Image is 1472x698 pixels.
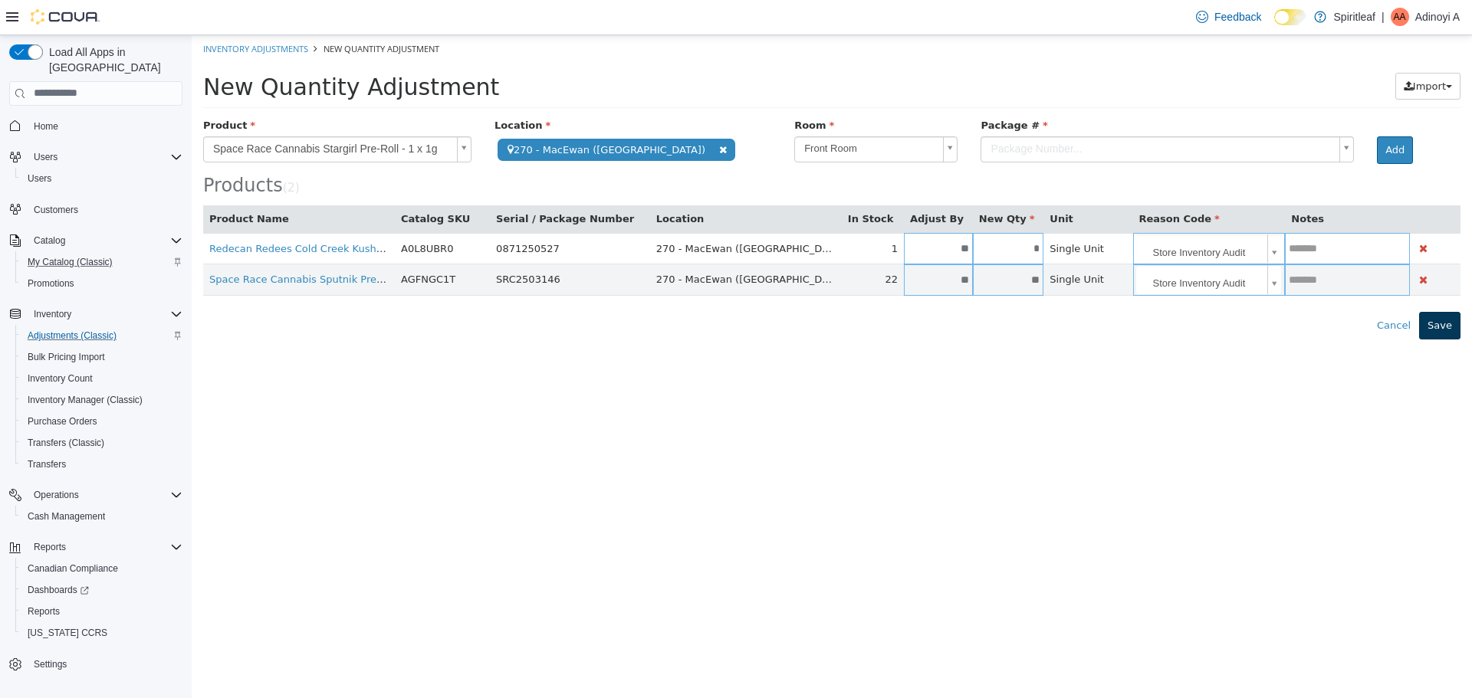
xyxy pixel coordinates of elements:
span: New Quantity Adjustment [11,38,307,65]
span: Users [34,151,58,163]
span: Adjustments (Classic) [21,326,182,345]
button: Bulk Pricing Import [15,346,189,368]
button: Catalog [28,231,71,250]
button: Users [15,168,189,189]
button: Inventory Manager (Classic) [15,389,189,411]
span: Inventory Count [21,369,182,388]
button: Inventory [28,305,77,323]
span: Promotions [28,277,74,290]
a: Cash Management [21,507,111,526]
span: 2 [96,146,103,159]
a: Store Inventory Audit [945,230,1089,259]
button: Home [3,115,189,137]
a: My Catalog (Classic) [21,253,119,271]
span: Single Unit [858,238,912,250]
a: Dashboards [15,579,189,601]
a: Space Race Cannabis Stargirl Pre-Roll - 1 x 1g [11,101,280,127]
button: Delete Product [1224,236,1239,254]
span: Transfers [21,455,182,474]
span: Home [28,116,182,136]
span: New Quantity Adjustment [132,8,248,19]
button: Import [1204,38,1269,65]
span: Canadian Compliance [28,562,118,575]
span: Inventory Manager (Classic) [21,391,182,409]
button: Promotions [15,273,189,294]
span: Room [603,84,642,96]
span: Feedback [1214,9,1261,25]
span: Reports [21,602,182,621]
span: Catalog [28,231,182,250]
a: Bulk Pricing Import [21,348,111,366]
span: New Qty [787,178,843,189]
span: Store Inventory Audit [945,230,1069,261]
span: Home [34,120,58,133]
span: Catalog [34,234,65,247]
div: Adinoyi A [1391,8,1409,26]
a: Transfers (Classic) [21,434,110,452]
span: Reason Code [948,178,1028,189]
span: Load All Apps in [GEOGRAPHIC_DATA] [43,44,182,75]
span: Canadian Compliance [21,559,182,578]
span: Operations [34,489,79,501]
span: Package Number... [790,102,1142,126]
a: Promotions [21,274,80,293]
span: Settings [28,654,182,673]
td: 0871250527 [298,198,458,229]
span: Bulk Pricing Import [21,348,182,366]
span: Product [11,84,64,96]
span: Front Room [603,102,745,126]
button: Delete Product [1224,205,1239,222]
a: Redecan Redees Cold Creek Kush Pre-Roll - 10 x .4g [18,208,276,219]
span: Settings [34,658,67,670]
button: Catalog SKU [209,176,281,192]
span: Inventory Count [28,372,93,385]
a: Feedback [1190,2,1267,32]
a: Users [21,169,58,188]
span: Import [1221,45,1254,57]
span: 270 - MacEwan ([GEOGRAPHIC_DATA]) (Front Room) [465,208,724,219]
button: Unit [858,176,884,192]
span: Reports [28,538,182,556]
a: [US_STATE] CCRS [21,624,113,642]
a: Adjustments (Classic) [21,326,123,345]
td: AGFNGC1T [203,229,298,261]
button: Reports [15,601,189,622]
button: Canadian Compliance [15,558,189,579]
td: SRC2503146 [298,229,458,261]
button: My Catalog (Classic) [15,251,189,273]
a: Space Race Cannabis Sputnik Pre-Roll - 1 x .4g [18,238,251,250]
span: Inventory Manager (Classic) [28,394,143,406]
a: Home [28,117,64,136]
button: Inventory [3,303,189,325]
a: Front Room [603,101,766,127]
span: Cash Management [28,510,105,523]
span: Users [28,148,182,166]
span: Inventory [28,305,182,323]
button: Add [1185,101,1221,129]
span: My Catalog (Classic) [21,253,182,271]
span: Location [303,84,359,96]
button: Product Name [18,176,100,192]
span: Inventory [34,308,71,320]
a: Inventory Manager (Classic) [21,391,149,409]
button: Transfers (Classic) [15,432,189,454]
button: Operations [3,484,189,506]
span: Reports [28,605,60,618]
button: Customers [3,198,189,221]
button: Cash Management [15,506,189,527]
span: AA [1394,8,1406,26]
button: Reports [3,536,189,558]
a: Dashboards [21,581,95,599]
span: Customers [28,200,182,219]
span: Promotions [21,274,182,293]
span: Customers [34,204,78,216]
button: In Stock [656,176,705,192]
p: Adinoyi A [1415,8,1460,26]
span: Single Unit [858,208,912,219]
span: 270 - MacEwan ([GEOGRAPHIC_DATA]) [306,103,544,126]
p: | [1382,8,1385,26]
a: Inventory Adjustments [11,8,117,19]
a: Inventory Count [21,369,99,388]
input: Dark Mode [1274,9,1306,25]
span: Space Race Cannabis Stargirl Pre-Roll - 1 x 1g [12,102,259,126]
